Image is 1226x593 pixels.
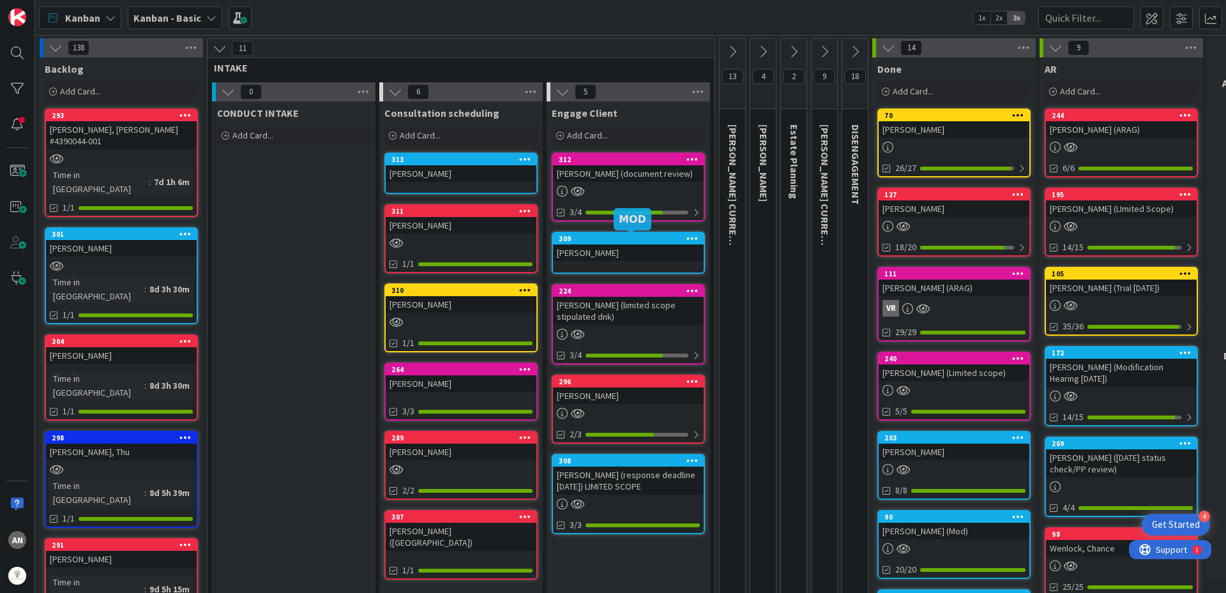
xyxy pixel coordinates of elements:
[386,206,536,234] div: 311[PERSON_NAME]
[722,69,743,84] span: 13
[879,432,1029,460] div: 203[PERSON_NAME]
[144,282,146,296] span: :
[1046,110,1197,138] div: 244[PERSON_NAME] (ARAG)
[46,432,197,460] div: 298[PERSON_NAME], Thu
[1142,514,1210,536] div: Open Get Started checklist, remaining modules: 4
[45,431,198,528] a: 298[PERSON_NAME], ThuTime in [GEOGRAPHIC_DATA]:8d 5h 39m1/1
[552,107,617,119] span: Engage Client
[240,84,262,100] span: 0
[386,511,536,523] div: 307
[893,86,934,97] span: Add Card...
[1063,241,1084,254] span: 14/15
[217,107,299,119] span: CONDUCT INTAKE
[146,282,193,296] div: 8d 3h 30m
[879,523,1029,539] div: [PERSON_NAME] (Mod)
[879,268,1029,296] div: 111[PERSON_NAME] (ARAG)
[570,349,582,362] span: 3/4
[884,433,1029,442] div: 203
[877,510,1031,579] a: 90[PERSON_NAME] (Mod)20/20
[1052,269,1197,278] div: 105
[879,511,1029,523] div: 90
[553,455,704,495] div: 308[PERSON_NAME] (response deadline [DATE]) LIMITED SCOPE
[133,11,201,24] b: Kanban - Basic
[144,486,146,500] span: :
[8,8,26,26] img: Visit kanbanzone.com
[844,69,866,84] span: 18
[52,433,197,442] div: 298
[727,124,739,290] span: KRISTI CURRENT CLIENTS
[552,284,705,364] a: 224[PERSON_NAME] (limited scope stipulated dnk)3/4
[552,232,705,274] a: 309[PERSON_NAME]
[879,189,1029,217] div: 127[PERSON_NAME]
[391,286,536,295] div: 310
[384,510,538,580] a: 307[PERSON_NAME] ([GEOGRAPHIC_DATA])1/1
[52,230,197,239] div: 301
[1046,110,1197,121] div: 244
[879,511,1029,539] div: 90[PERSON_NAME] (Mod)
[1152,518,1200,531] div: Get Started
[552,454,705,534] a: 308[PERSON_NAME] (response deadline [DATE]) LIMITED SCOPE3/3
[879,300,1029,317] div: VR
[384,283,538,352] a: 310[PERSON_NAME]1/1
[884,269,1029,278] div: 111
[757,124,770,202] span: KRISTI PROBATE
[1063,501,1075,514] span: 4/4
[1060,86,1101,97] span: Add Card...
[391,207,536,216] div: 311
[386,165,536,182] div: [PERSON_NAME]
[1052,439,1197,448] div: 269
[788,124,801,199] span: Estate Planning
[1046,529,1197,557] div: 98Wenlock, Chance
[50,372,144,400] div: Time in [GEOGRAPHIC_DATA]
[819,124,831,290] span: VICTOR CURRENT CLIENTS
[63,405,75,418] span: 1/1
[149,175,151,189] span: :
[45,109,198,217] a: 293[PERSON_NAME], [PERSON_NAME] #4390044-001Time in [GEOGRAPHIC_DATA]:7d 1h 6m1/1
[884,111,1029,120] div: 70
[391,155,536,164] div: 313
[46,121,197,149] div: [PERSON_NAME], [PERSON_NAME] #4390044-001
[384,363,538,421] a: 264[PERSON_NAME]3/3
[1038,6,1134,29] input: Quick Filter...
[1045,346,1198,426] a: 172[PERSON_NAME] (Modification Hearing [DATE])14/15
[570,206,582,219] span: 3/4
[882,300,899,317] div: VR
[391,513,536,522] div: 307
[1052,111,1197,120] div: 244
[384,107,499,119] span: Consultation scheduling
[46,336,197,347] div: 304
[400,130,441,141] span: Add Card...
[232,41,254,56] span: 11
[879,353,1029,364] div: 240
[1063,161,1075,175] span: 6/6
[46,110,197,149] div: 293[PERSON_NAME], [PERSON_NAME] #4390044-001
[232,130,273,141] span: Add Card...
[402,405,414,418] span: 3/3
[1063,410,1084,424] span: 14/15
[1046,438,1197,449] div: 269
[879,432,1029,444] div: 203
[552,153,705,221] a: 312[PERSON_NAME] (document review)3/4
[1052,190,1197,199] div: 195
[553,387,704,404] div: [PERSON_NAME]
[151,175,193,189] div: 7d 1h 6m
[46,539,197,567] div: 291[PERSON_NAME]
[386,444,536,460] div: [PERSON_NAME]
[402,336,414,350] span: 1/1
[879,189,1029,200] div: 127
[895,241,916,254] span: 18/20
[68,40,89,56] span: 138
[619,213,646,225] h5: MOD
[895,161,916,175] span: 26/27
[990,11,1008,24] span: 2x
[553,244,704,261] div: [PERSON_NAME]
[50,168,149,196] div: Time in [GEOGRAPHIC_DATA]
[386,432,536,460] div: 289[PERSON_NAME]
[391,365,536,374] div: 264
[60,86,101,97] span: Add Card...
[879,364,1029,381] div: [PERSON_NAME] (Limited scope)
[1046,540,1197,557] div: Wenlock, Chance
[553,376,704,387] div: 296
[879,444,1029,460] div: [PERSON_NAME]
[46,539,197,551] div: 291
